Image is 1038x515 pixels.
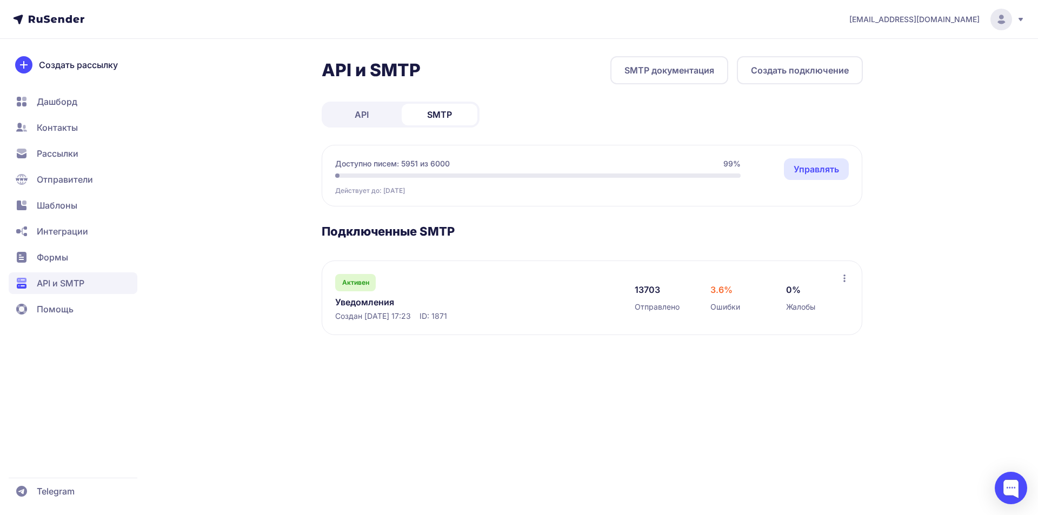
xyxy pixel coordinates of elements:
span: Формы [37,251,68,264]
a: Уведомления [335,296,557,309]
span: Доступно писем: 5951 из 6000 [335,158,450,169]
span: Контакты [37,121,78,134]
span: Шаблоны [37,199,77,212]
span: Дашборд [37,95,77,108]
button: Создать подключение [737,56,863,84]
a: SMTP документация [610,56,728,84]
span: API и SMTP [37,277,84,290]
span: Рассылки [37,147,78,160]
span: Отправлено [635,302,680,312]
span: 99% [723,158,741,169]
span: Отправители [37,173,93,186]
span: Telegram [37,485,75,498]
span: Жалобы [786,302,815,312]
span: API [355,108,369,121]
span: Помощь [37,303,74,316]
h2: API и SMTP [322,59,421,81]
span: SMTP [427,108,452,121]
a: API [324,104,400,125]
span: 0% [786,283,801,296]
a: Telegram [9,480,137,502]
span: Ошибки [710,302,740,312]
a: Управлять [784,158,849,180]
span: Интеграции [37,225,88,238]
span: Создан [DATE] 17:23 [335,311,411,322]
span: Действует до: [DATE] [335,186,405,195]
span: ID: 1871 [420,311,447,322]
span: 3.6% [710,283,733,296]
span: 13703 [635,283,660,296]
span: [EMAIL_ADDRESS][DOMAIN_NAME] [849,14,980,25]
span: Создать рассылку [39,58,118,71]
h3: Подключенные SMTP [322,224,863,239]
a: SMTP [402,104,477,125]
span: Активен [342,278,369,287]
